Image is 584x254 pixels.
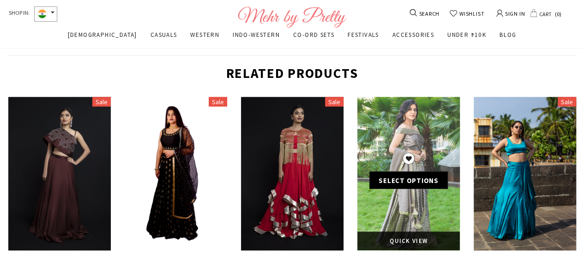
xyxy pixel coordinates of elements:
a: Grey Assymetrical Lehenga [357,97,460,250]
span: Related Products [226,65,358,82]
span: FESTIVALS [348,31,379,39]
span: WISHLIST [458,9,484,19]
a: ACCESSORIES [392,30,434,47]
span: SIGN IN [503,7,525,19]
span: [DEMOGRAPHIC_DATA] [68,31,137,39]
a: BLOG [500,30,517,47]
span: SEARCH [418,9,440,19]
a: SIGN IN [496,6,525,20]
span: WESTERN [190,31,219,39]
a: SEARCH [410,9,440,19]
a: CART 0 [530,8,563,19]
a: INDO-WESTERN [233,30,280,47]
span: Quick View [390,237,427,245]
span: INDO-WESTERN [233,31,280,39]
span: CASUALS [151,31,177,39]
span: UNDER ₹10K [447,31,486,39]
a: CO-ORD SETS [293,30,334,47]
span: 0 [553,8,563,19]
span: ACCESSORIES [392,31,434,39]
a: FESTIVALS [348,30,379,47]
span: SHOP IN: [9,6,30,22]
a: Quick View [357,231,460,250]
img: Logo Footer [238,6,346,28]
a: CASUALS [151,30,177,47]
a: WESTERN [190,30,219,47]
span: CO-ORD SETS [293,31,334,39]
a: WISHLIST [449,9,484,19]
span: BLOG [500,31,517,39]
span: CART [537,8,553,19]
a: [DEMOGRAPHIC_DATA] [68,30,137,47]
a: Select options [369,171,448,189]
a: UNDER ₹10K [447,30,486,47]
